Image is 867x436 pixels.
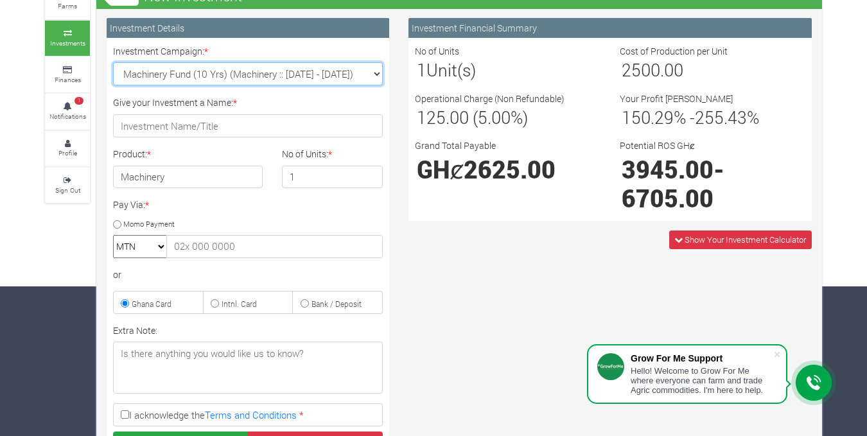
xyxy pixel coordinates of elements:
span: 150.29 [622,106,674,128]
label: Product: [113,147,151,161]
div: or [113,268,383,281]
a: Sign Out [45,168,90,203]
input: Ghana Card [121,299,129,308]
a: Terms and Conditions [205,408,297,421]
div: Investment Details [107,18,389,38]
span: 6705.00 [622,182,714,214]
small: Ghana Card [132,299,171,309]
label: I acknowledge the [113,403,383,426]
small: Sign Out [55,186,80,195]
span: 2625.00 [464,153,556,185]
a: Investments [45,21,90,56]
span: 255.43 [695,106,747,128]
a: Finances [45,57,90,92]
h4: Machinery [113,166,263,189]
input: Bank / Deposit [301,299,309,308]
span: 3945.00 [622,153,714,185]
label: Extra Note: [113,324,157,337]
div: Hello! Welcome to Grow For Me where everyone can farm and trade Agric commodities. I'm here to help. [631,366,773,395]
span: 2500.00 [622,58,683,81]
label: Grand Total Payable [415,139,496,152]
span: 1 [74,97,83,105]
a: 1 Notifications [45,94,90,129]
h1: - [622,155,803,213]
div: Grow For Me Support [631,353,773,363]
small: Momo Payment [123,219,175,229]
input: Investment Name/Title [113,114,383,137]
small: Investments [50,39,85,48]
small: Farms [58,1,77,10]
label: No of Units [415,44,459,58]
input: Intnl. Card [211,299,219,308]
h3: % - % [622,107,803,128]
label: Cost of Production per Unit [620,44,728,58]
label: Operational Charge (Non Refundable) [415,92,565,105]
label: Potential ROS GHȼ [620,139,695,152]
span: 125.00 (5.00%) [417,106,528,128]
label: Your Profit [PERSON_NAME] [620,92,733,105]
small: Notifications [49,112,86,121]
label: Give your Investment a Name: [113,96,237,109]
small: Profile [58,148,77,157]
small: Bank / Deposit [311,299,362,309]
span: 1 [417,58,426,81]
label: Investment Campaign: [113,44,208,58]
input: Momo Payment [113,220,121,229]
label: Pay Via: [113,198,149,211]
small: Intnl. Card [222,299,257,309]
a: Profile [45,131,90,166]
div: Investment Financial Summary [408,18,812,38]
label: No of Units: [282,147,332,161]
h3: Unit(s) [417,60,599,80]
small: Finances [55,75,81,84]
h1: GHȼ [417,155,599,184]
input: 02x 000 0000 [166,235,383,258]
span: Show Your Investment Calculator [685,234,806,245]
input: I acknowledge theTerms and Conditions * [121,410,129,419]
